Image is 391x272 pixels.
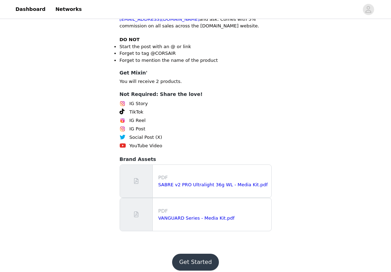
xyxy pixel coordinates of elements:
span: Social Post (X) [130,134,162,141]
a: Dashboard [11,1,50,17]
p: You will receive 2 products. [120,78,272,85]
li: Forget to tag @CORSAIR [120,50,272,57]
span: TikTok [130,109,144,116]
a: Networks [51,1,86,17]
li: Start the post with an @ or link [120,43,272,50]
img: Instagram Icon [120,101,125,106]
li: Forget to mention the name of the product [120,57,272,64]
span: IG Story [130,100,148,107]
div: avatar [365,4,372,15]
span: YouTube Video [130,142,162,149]
p: PDF [158,207,269,215]
h4: Brand Assets [120,156,272,163]
a: [DOMAIN_NAME][EMAIL_ADDRESS][DOMAIN_NAME] [120,9,233,22]
span: IG Post [130,125,145,132]
strong: DO NOT [120,37,140,42]
a: SABRE v2 PRO Ultralight 36g WL - Media Kit.pdf [158,182,268,187]
p: PDF [158,174,269,181]
img: Instagram Reels Icon [120,118,125,123]
h4: Not Required: Share the love! [120,91,272,98]
h4: Get Mixin' [120,69,272,77]
button: Get Started [172,254,219,271]
span: IG Reel [130,117,146,124]
img: Instagram Icon [120,126,125,132]
a: VANGUARD Series - Media Kit.pdf [158,215,235,221]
